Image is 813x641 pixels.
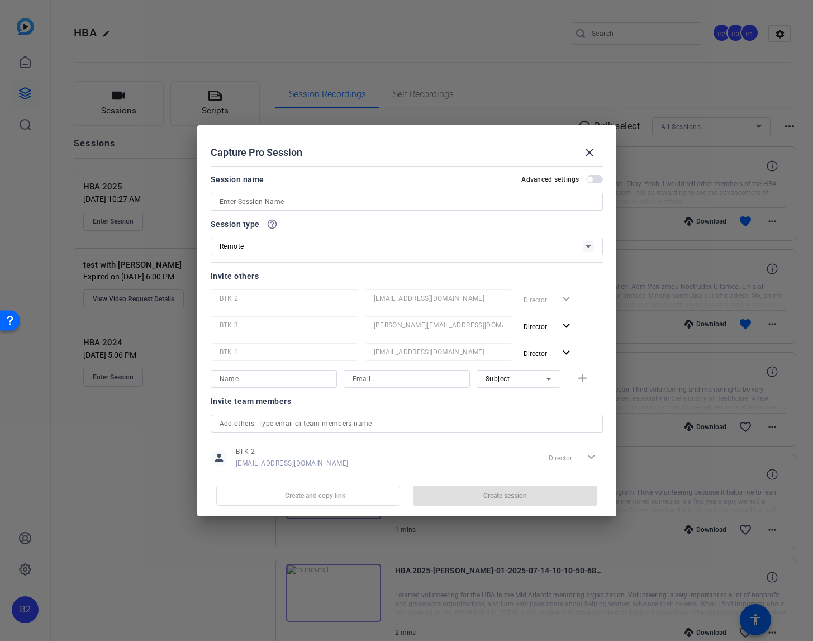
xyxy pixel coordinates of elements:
[220,319,349,332] input: Name...
[220,345,349,359] input: Name...
[519,343,578,363] button: Director
[236,447,349,456] span: BTK 2
[524,323,547,331] span: Director
[220,417,594,430] input: Add others: Type email or team members name
[559,319,573,333] mat-icon: expand_more
[211,217,260,231] span: Session type
[220,292,349,305] input: Name...
[211,395,603,408] div: Invite team members
[521,175,579,184] h2: Advanced settings
[559,346,573,360] mat-icon: expand_more
[486,375,510,383] span: Subject
[211,173,264,186] div: Session name
[583,146,596,159] mat-icon: close
[267,219,278,230] mat-icon: help_outline
[374,319,503,332] input: Email...
[353,372,461,386] input: Email...
[220,195,594,208] input: Enter Session Name
[220,243,244,250] span: Remote
[374,292,503,305] input: Email...
[236,459,349,468] span: [EMAIL_ADDRESS][DOMAIN_NAME]
[211,139,603,166] div: Capture Pro Session
[211,449,227,466] mat-icon: person
[220,372,328,386] input: Name...
[524,350,547,358] span: Director
[374,345,503,359] input: Email...
[519,316,578,336] button: Director
[211,269,603,283] div: Invite others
